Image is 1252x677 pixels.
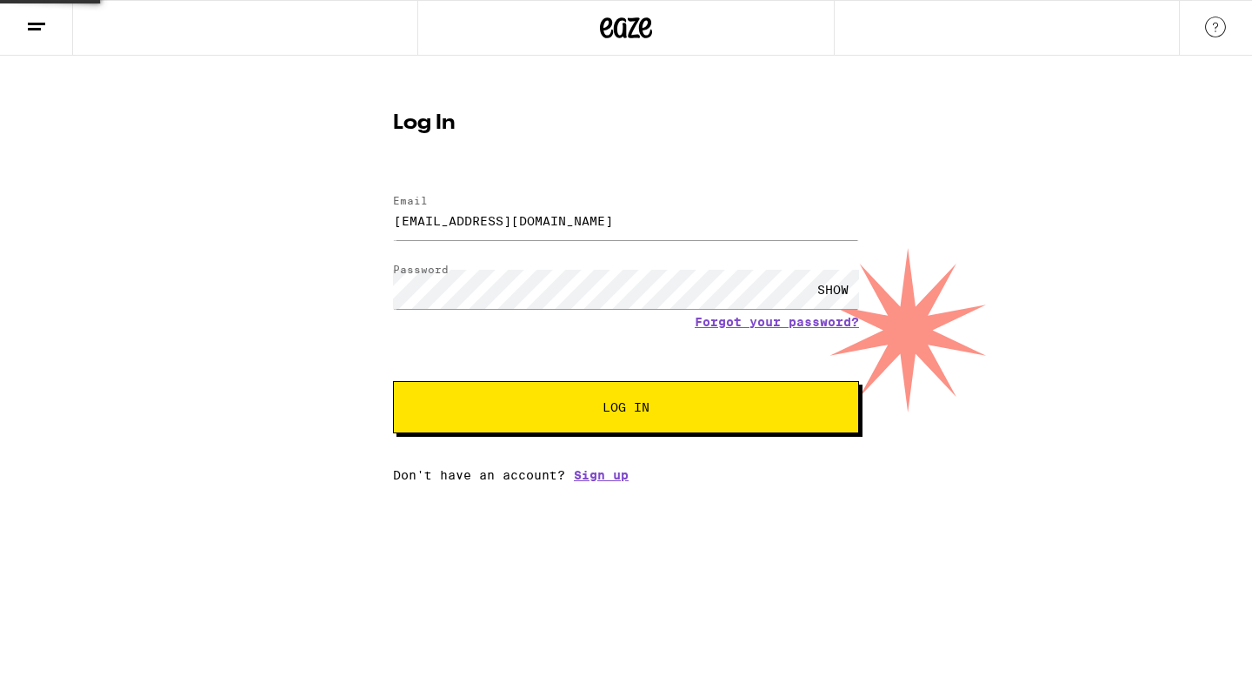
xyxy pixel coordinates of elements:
[393,201,859,240] input: Email
[393,195,428,206] label: Email
[393,113,859,134] h1: Log In
[574,468,629,482] a: Sign up
[695,315,859,329] a: Forgot your password?
[603,401,649,413] span: Log In
[393,468,859,482] div: Don't have an account?
[807,270,859,309] div: SHOW
[393,264,449,275] label: Password
[10,12,125,26] span: Hi. Need any help?
[393,381,859,433] button: Log In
